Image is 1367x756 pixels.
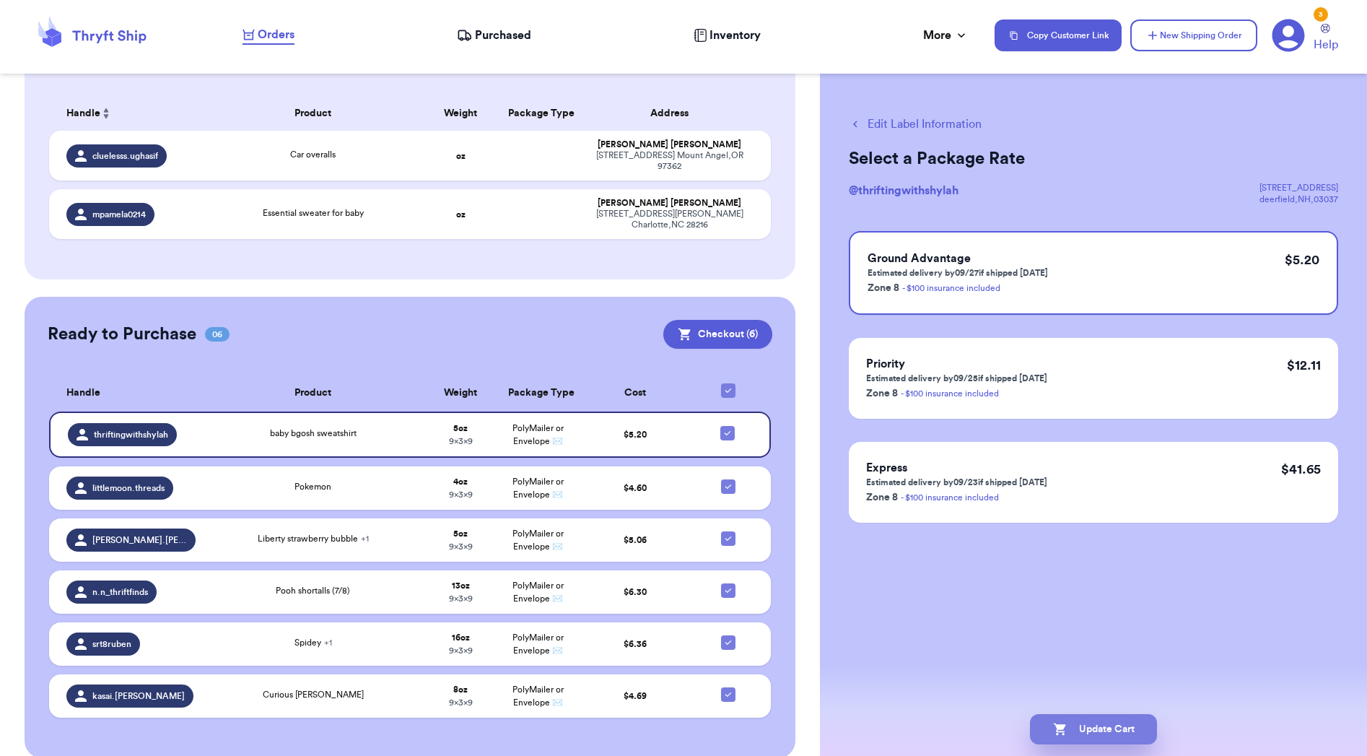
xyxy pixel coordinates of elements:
[92,638,131,650] span: srt8ruben
[456,152,466,160] strong: oz
[849,185,958,196] span: @ thriftingwithshylah
[512,685,564,707] span: PolyMailer or Envelope ✉️
[868,283,899,293] span: Zone 8
[849,147,1338,170] h2: Select a Package Rate
[456,210,466,219] strong: oz
[92,482,165,494] span: littlemoon.threads
[585,150,754,172] div: [STREET_ADDRESS] Mount Angel , OR 97362
[449,542,473,551] span: 9 x 3 x 9
[92,690,185,702] span: kasai.[PERSON_NAME]
[585,139,754,150] div: [PERSON_NAME] [PERSON_NAME]
[449,437,473,446] span: 9 x 3 x 9
[1314,36,1338,53] span: Help
[457,27,531,44] a: Purchased
[449,698,473,707] span: 9 x 3 x 9
[66,386,100,401] span: Handle
[449,490,473,499] span: 9 x 3 x 9
[361,534,369,543] span: + 1
[92,209,146,220] span: mpamela0214
[204,375,422,412] th: Product
[1259,182,1338,194] div: [STREET_ADDRESS]
[866,388,898,399] span: Zone 8
[995,19,1122,51] button: Copy Customer Link
[92,534,187,546] span: [PERSON_NAME].[PERSON_NAME]
[1314,24,1338,53] a: Help
[263,690,364,699] span: Curious [PERSON_NAME]
[1314,7,1328,22] div: 3
[1272,19,1305,52] a: 3
[453,685,468,694] strong: 8 oz
[422,96,499,131] th: Weight
[294,482,331,491] span: Pokemon
[866,373,1047,384] p: Estimated delivery by 09/25 if shipped [DATE]
[92,150,158,162] span: cluelesss.ughasif
[205,327,230,342] span: 06
[270,429,357,438] span: baby bgosh sweatshirt
[866,477,1047,488] p: Estimated delivery by 09/23 if shipped [DATE]
[624,640,647,648] span: $ 6.36
[1259,194,1338,205] div: deerfield , NH , 03037
[204,96,422,131] th: Product
[866,462,907,474] span: Express
[276,586,350,595] span: Pooh shortalls (7/8)
[512,424,564,446] span: PolyMailer or Envelope ✉️
[866,492,898,503] span: Zone 8
[624,588,647,596] span: $ 6.30
[453,529,468,538] strong: 5 oz
[585,198,754,209] div: [PERSON_NAME] [PERSON_NAME]
[452,633,470,642] strong: 16 oz
[512,529,564,551] span: PolyMailer or Envelope ✉️
[1281,459,1321,479] p: $ 41.65
[624,536,647,544] span: $ 5.06
[624,430,647,439] span: $ 5.20
[709,27,761,44] span: Inventory
[258,534,369,543] span: Liberty strawberry bubble
[263,209,364,217] span: Essential sweater for baby
[694,27,761,44] a: Inventory
[422,375,499,412] th: Weight
[449,594,473,603] span: 9 x 3 x 9
[512,633,564,655] span: PolyMailer or Envelope ✉️
[868,253,971,264] span: Ground Advantage
[453,424,468,433] strong: 5 oz
[1285,250,1319,270] p: $ 5.20
[499,96,577,131] th: Package Type
[624,484,647,492] span: $ 4.60
[901,493,999,502] a: - $100 insurance included
[66,106,100,121] span: Handle
[94,429,168,440] span: thriftingwithshylah
[243,26,294,45] a: Orders
[512,477,564,499] span: PolyMailer or Envelope ✉️
[92,586,148,598] span: n.n_thriftfinds
[100,105,112,122] button: Sort ascending
[324,638,332,647] span: + 1
[585,209,754,230] div: [STREET_ADDRESS][PERSON_NAME] Charlotte , NC 28216
[1130,19,1257,51] button: New Shipping Order
[866,358,905,370] span: Priority
[577,375,693,412] th: Cost
[902,284,1000,292] a: - $100 insurance included
[663,320,772,349] button: Checkout (6)
[475,27,531,44] span: Purchased
[449,646,473,655] span: 9 x 3 x 9
[452,581,470,590] strong: 13 oz
[258,26,294,43] span: Orders
[512,581,564,603] span: PolyMailer or Envelope ✉️
[1287,355,1321,375] p: $ 12.11
[868,267,1048,279] p: Estimated delivery by 09/27 if shipped [DATE]
[901,389,999,398] a: - $100 insurance included
[48,323,196,346] h2: Ready to Purchase
[499,375,577,412] th: Package Type
[624,692,647,700] span: $ 4.69
[849,116,982,133] button: Edit Label Information
[1030,714,1157,744] button: Update Cart
[923,27,969,44] div: More
[453,477,468,486] strong: 4 oz
[290,150,336,159] span: Car overalls
[577,96,771,131] th: Address
[294,638,332,647] span: Spidey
